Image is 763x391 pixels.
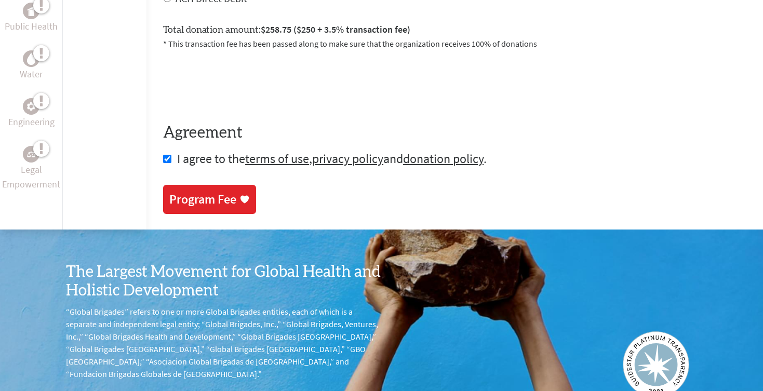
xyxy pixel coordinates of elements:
[20,67,43,82] p: Water
[2,163,60,192] p: Legal Empowerment
[312,151,383,167] a: privacy policy
[23,50,39,67] div: Water
[5,19,58,34] p: Public Health
[2,146,60,192] a: Legal EmpowermentLegal Empowerment
[23,98,39,115] div: Engineering
[20,50,43,82] a: WaterWater
[8,115,55,129] p: Engineering
[27,52,35,64] img: Water
[27,151,35,157] img: Legal Empowerment
[66,263,382,300] h3: The Largest Movement for Global Health and Holistic Development
[177,151,487,167] span: I agree to the , and .
[163,62,321,103] iframe: reCAPTCHA
[5,3,58,34] a: Public HealthPublic Health
[27,102,35,111] img: Engineering
[23,3,39,19] div: Public Health
[163,37,746,50] p: * This transaction fee has been passed along to make sure that the organization receives 100% of ...
[8,98,55,129] a: EngineeringEngineering
[261,23,410,35] span: $258.75 ($250 + 3.5% transaction fee)
[403,151,484,167] a: donation policy
[27,6,35,16] img: Public Health
[245,151,309,167] a: terms of use
[163,185,256,214] a: Program Fee
[23,146,39,163] div: Legal Empowerment
[163,124,746,142] h4: Agreement
[66,305,382,380] p: “Global Brigades” refers to one or more Global Brigades entities, each of which is a separate and...
[163,22,410,37] label: Total donation amount:
[169,191,236,208] div: Program Fee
